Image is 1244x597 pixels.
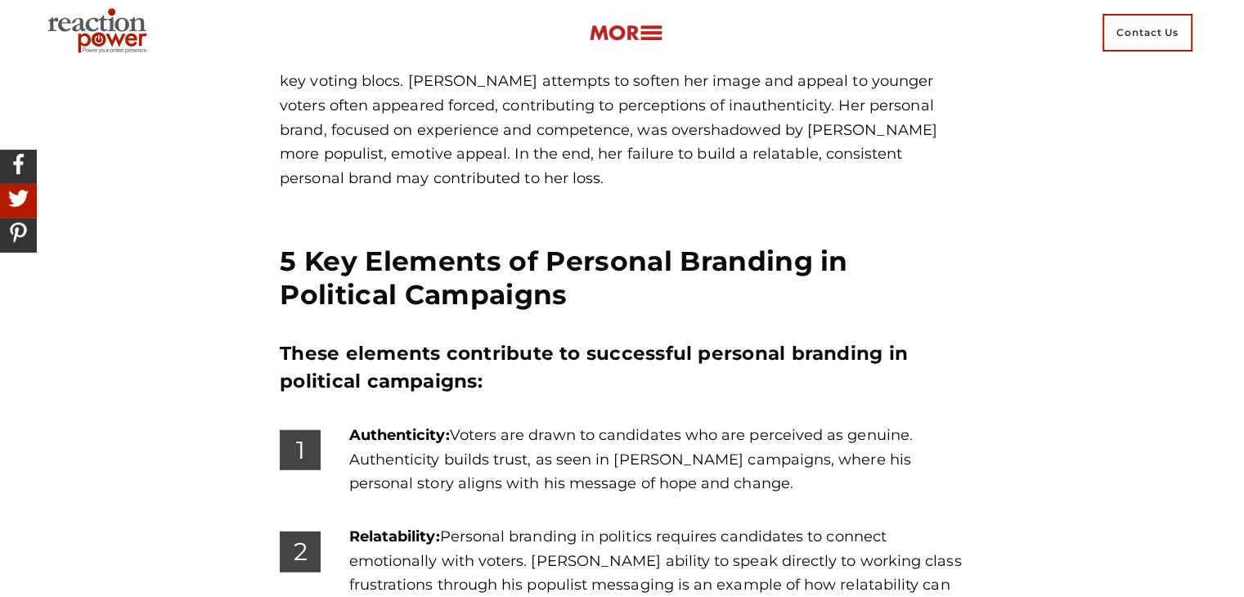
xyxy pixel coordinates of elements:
[349,527,440,545] strong: Relatability:
[280,430,321,471] p: 1
[1103,14,1192,52] span: Contact Us
[280,340,964,395] h4: These elements contribute to successful personal branding in political campaigns:
[4,184,33,213] img: Share On Twitter
[280,532,321,572] p: 2
[41,3,159,62] img: Executive Branding | Personal Branding Agency
[349,424,964,496] p: Voters are drawn to candidates who are perceived as genuine. Authenticity builds trust, as seen i...
[4,150,33,178] img: Share On Facebook
[349,426,450,444] strong: Authenticity:
[4,218,33,247] img: Share On Pinterest
[589,24,662,43] img: more-btn.png
[280,245,964,312] h2: 5 Key Elements of Personal Branding in Political Campaigns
